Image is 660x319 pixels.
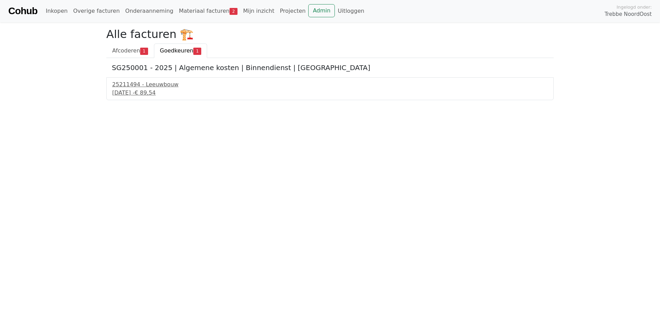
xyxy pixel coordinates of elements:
[176,4,240,18] a: Materiaal facturen2
[160,47,193,54] span: Goedkeuren
[8,3,37,19] a: Cohub
[617,4,652,10] span: Ingelogd onder:
[335,4,367,18] a: Uitloggen
[70,4,123,18] a: Overige facturen
[106,43,154,58] a: Afcoderen1
[308,4,335,17] a: Admin
[240,4,277,18] a: Mijn inzicht
[43,4,70,18] a: Inkopen
[112,89,548,97] div: [DATE] -
[112,64,548,72] h5: SG250001 - 2025 | Algemene kosten | Binnendienst | [GEOGRAPHIC_DATA]
[112,80,548,89] div: 25211494 - Leeuwbouw
[112,80,548,97] a: 25211494 - Leeuwbouw[DATE] -€ 89,54
[154,43,207,58] a: Goedkeuren1
[140,48,148,55] span: 1
[106,28,554,41] h2: Alle facturen 🏗️
[230,8,237,15] span: 2
[193,48,201,55] span: 1
[135,89,156,96] span: € 89,54
[123,4,176,18] a: Onderaanneming
[277,4,309,18] a: Projecten
[605,10,652,18] span: Trebbe NoordOost
[112,47,140,54] span: Afcoderen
